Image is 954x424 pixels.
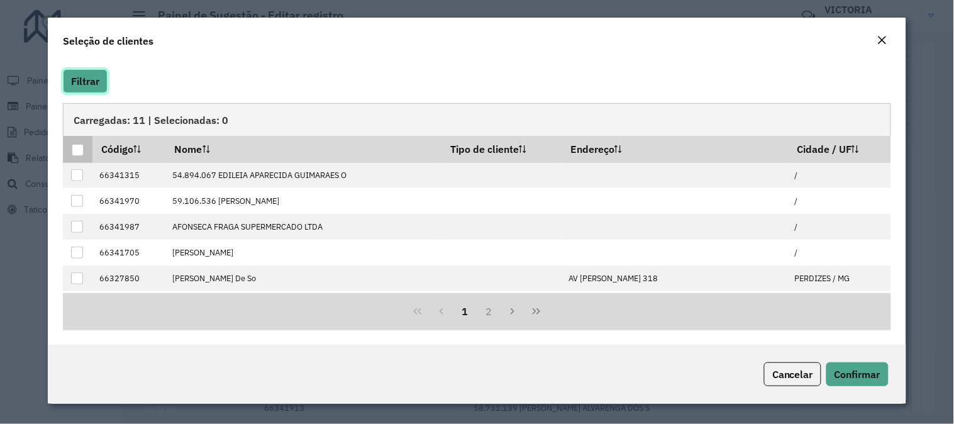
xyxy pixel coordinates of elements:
[92,265,166,291] td: 66327850
[835,368,880,381] span: Confirmar
[166,265,442,291] td: [PERSON_NAME] De So
[789,188,891,214] td: /
[166,240,442,265] td: [PERSON_NAME]
[63,69,108,93] button: Filtrar
[92,214,166,240] td: 66341987
[562,136,789,162] th: Endereço
[874,33,891,49] button: Close
[92,240,166,265] td: 66341705
[166,163,442,189] td: 54.894.067 EDILEIA APARECIDA GUIMARAES O
[789,214,891,240] td: /
[92,136,166,162] th: Código
[166,136,442,162] th: Nome
[63,103,891,136] div: Carregadas: 11 | Selecionadas: 0
[789,291,891,317] td: PERDIZES / MG
[764,362,821,386] button: Cancelar
[92,163,166,189] td: 66341315
[166,188,442,214] td: 59.106.536 [PERSON_NAME]
[789,163,891,189] td: /
[789,265,891,291] td: PERDIZES / MG
[562,291,789,317] td: [GEOGRAPHIC_DATA][PERSON_NAME]
[166,214,442,240] td: AFONSECA FRAGA SUPERMERCADO LTDA
[772,368,813,381] span: Cancelar
[789,136,891,162] th: Cidade / UF
[877,35,887,45] em: Fechar
[92,291,166,317] td: 66336185
[453,299,477,323] button: 1
[92,188,166,214] td: 66341970
[789,240,891,265] td: /
[477,299,501,323] button: 2
[63,33,153,48] h4: Seleção de clientes
[562,265,789,291] td: AV [PERSON_NAME] 318
[441,136,562,162] th: Tipo de cliente
[826,362,889,386] button: Confirmar
[166,291,442,317] td: COMERCIAL PERDIGUEIR
[524,299,548,323] button: Last Page
[501,299,524,323] button: Next Page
